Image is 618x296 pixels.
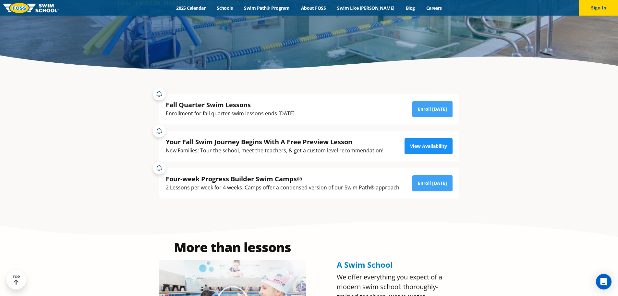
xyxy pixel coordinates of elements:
a: Swim Like [PERSON_NAME] [332,5,400,11]
a: Enroll [DATE] [412,101,453,117]
h2: More than lessons [159,241,306,254]
div: Your Fall Swim Journey Begins With A Free Preview Lesson [166,137,383,146]
a: View Availability [405,138,453,154]
a: Enroll [DATE] [412,175,453,191]
div: TOP [13,275,20,285]
div: Enrollment for fall quarter swim lessons ends [DATE]. [166,109,296,118]
img: FOSS Swim School Logo [3,3,59,13]
div: Open Intercom Messenger [596,274,612,290]
a: About FOSS [295,5,332,11]
a: Careers [420,5,447,11]
div: Fall Quarter Swim Lessons [166,100,296,109]
div: New Families: Tour the school, meet the teachers, & get a custom level recommendation! [166,146,383,155]
div: 2 Lessons per week for 4 weeks. Camps offer a condensed version of our Swim Path® approach. [166,183,401,192]
div: Four-week Progress Builder Swim Camps® [166,174,401,183]
a: 2025 Calendar [171,5,211,11]
a: Schools [211,5,238,11]
a: Blog [400,5,420,11]
span: A Swim School [337,259,393,270]
a: Swim Path® Program [238,5,295,11]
